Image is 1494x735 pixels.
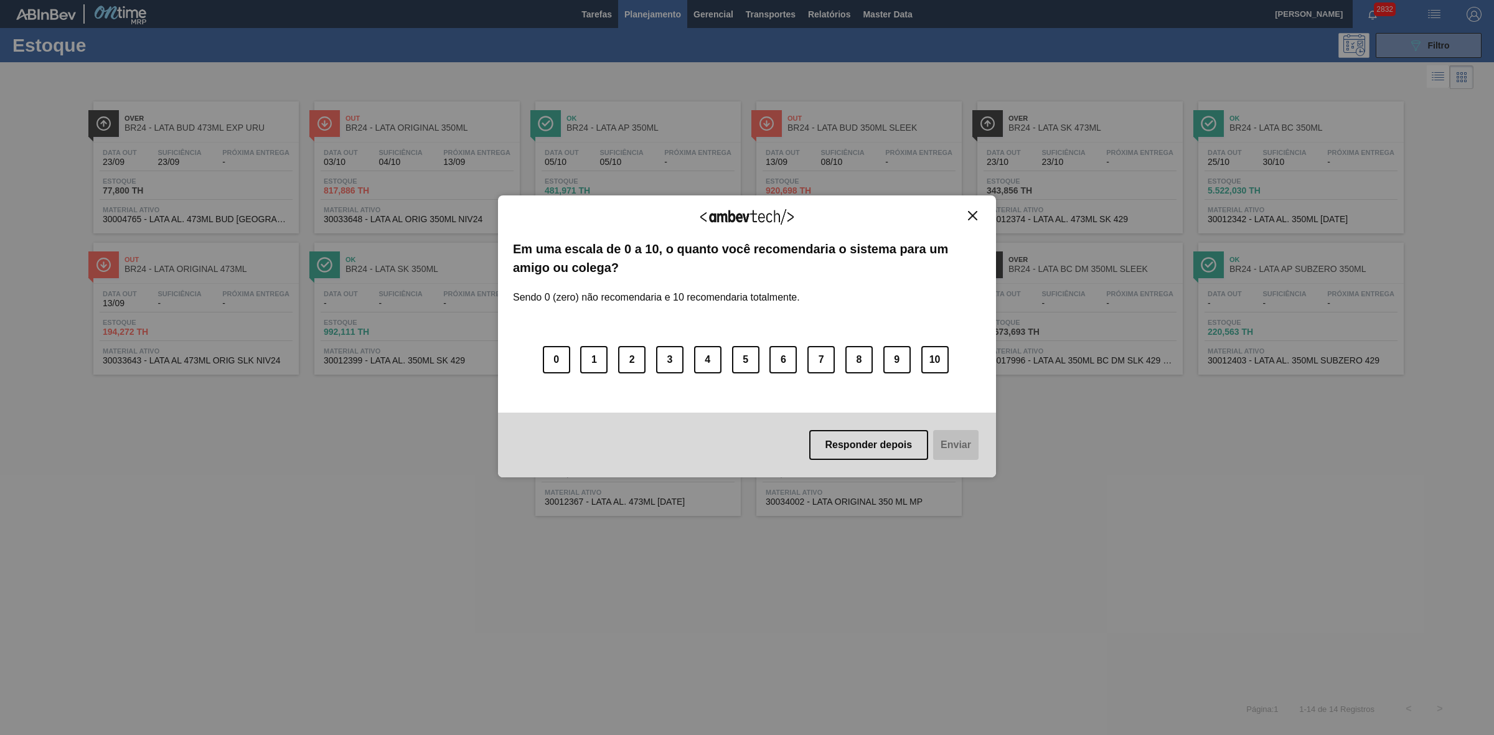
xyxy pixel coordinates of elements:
[513,277,800,303] label: Sendo 0 (zero) não recomendaria e 10 recomendaria totalmente.
[618,346,646,373] button: 2
[513,240,981,278] label: Em uma escala de 0 a 10, o quanto você recomendaria o sistema para um amigo ou colega?
[543,346,570,373] button: 0
[964,210,981,221] button: Close
[700,209,794,225] img: Logo Ambevtech
[883,346,911,373] button: 9
[845,346,873,373] button: 8
[732,346,759,373] button: 5
[809,430,929,460] button: Responder depois
[921,346,949,373] button: 10
[807,346,835,373] button: 7
[769,346,797,373] button: 6
[656,346,684,373] button: 3
[694,346,721,373] button: 4
[580,346,608,373] button: 1
[968,211,977,220] img: Close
